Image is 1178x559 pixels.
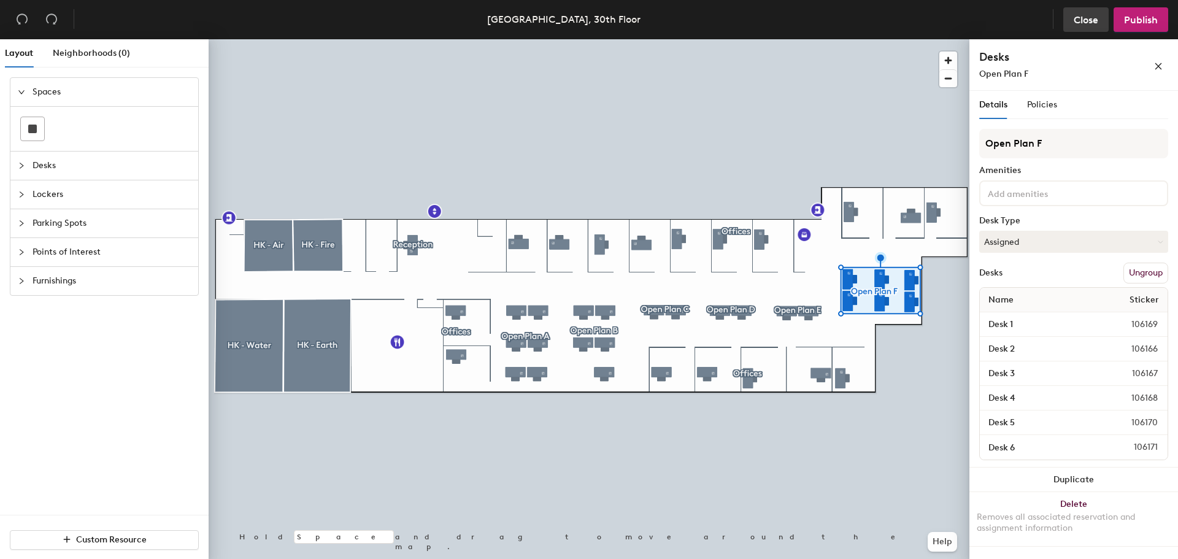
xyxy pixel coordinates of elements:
[39,7,64,32] button: Redo (⌘ + ⇧ + Z)
[16,13,28,25] span: undo
[1074,14,1098,26] span: Close
[18,220,25,227] span: collapsed
[982,341,1102,358] input: Unnamed desk
[18,191,25,198] span: collapsed
[1124,14,1158,26] span: Publish
[1123,289,1165,311] span: Sticker
[18,162,25,169] span: collapsed
[33,180,191,209] span: Lockers
[1123,263,1168,283] button: Ungroup
[1154,62,1163,71] span: close
[18,277,25,285] span: collapsed
[33,238,191,266] span: Points of Interest
[33,78,191,106] span: Spaces
[10,7,34,32] button: Undo (⌘ + Z)
[18,249,25,256] span: collapsed
[18,88,25,96] span: expanded
[985,185,1096,200] input: Add amenities
[33,267,191,295] span: Furnishings
[977,512,1171,534] div: Removes all associated reservation and assignment information
[1104,441,1165,454] span: 106171
[1103,367,1165,380] span: 106167
[1102,318,1165,331] span: 106169
[979,166,1168,175] div: Amenities
[53,48,130,58] span: Neighborhoods (0)
[5,48,33,58] span: Layout
[33,209,191,237] span: Parking Spots
[1102,391,1165,405] span: 106168
[979,69,1028,79] span: Open Plan F
[982,365,1103,382] input: Unnamed desk
[10,530,199,550] button: Custom Resource
[969,468,1178,492] button: Duplicate
[979,49,1114,65] h4: Desks
[979,216,1168,226] div: Desk Type
[487,12,641,27] div: [GEOGRAPHIC_DATA], 30th Floor
[982,316,1102,333] input: Unnamed desk
[1027,99,1057,110] span: Policies
[979,99,1007,110] span: Details
[1102,342,1165,356] span: 106166
[979,268,1003,278] div: Desks
[33,152,191,180] span: Desks
[1063,7,1109,32] button: Close
[982,439,1104,456] input: Unnamed desk
[982,390,1102,407] input: Unnamed desk
[928,532,957,552] button: Help
[1114,7,1168,32] button: Publish
[982,289,1020,311] span: Name
[1102,416,1165,430] span: 106170
[979,231,1168,253] button: Assigned
[982,414,1102,431] input: Unnamed desk
[969,492,1178,546] button: DeleteRemoves all associated reservation and assignment information
[76,534,147,545] span: Custom Resource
